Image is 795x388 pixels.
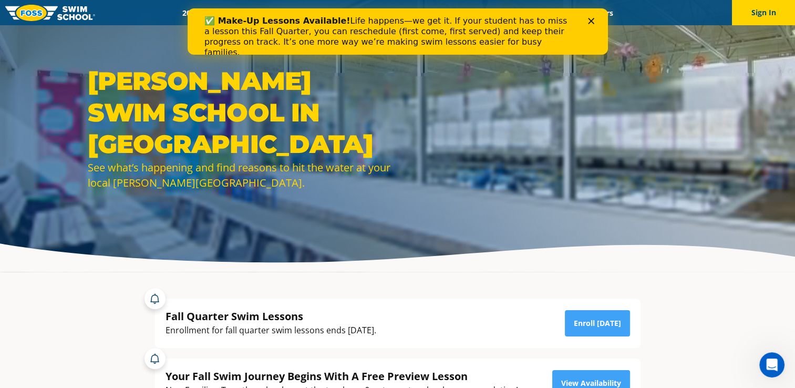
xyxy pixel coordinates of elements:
a: Enroll [DATE] [565,310,630,336]
a: Schools [239,8,283,18]
a: Swim Path® Program [283,8,375,18]
a: 2025 Calendar [173,8,239,18]
div: Fall Quarter Swim Lessons [166,309,376,323]
iframe: Intercom live chat [759,352,784,377]
img: FOSS Swim School Logo [5,5,95,21]
a: Blog [545,8,578,18]
div: Life happens—we get it. If your student has to miss a lesson this Fall Quarter, you can reschedul... [17,7,387,49]
div: Your Fall Swim Journey Begins With A Free Preview Lesson [166,369,518,383]
h1: [PERSON_NAME] Swim School in [GEOGRAPHIC_DATA] [88,65,393,160]
a: Swim Like [PERSON_NAME] [434,8,545,18]
div: Close [400,9,411,16]
iframe: Intercom live chat banner [188,8,608,55]
b: ✅ Make-Up Lessons Available! [17,7,162,17]
div: See what’s happening and find reasons to hit the water at your local [PERSON_NAME][GEOGRAPHIC_DATA]. [88,160,393,190]
div: Enrollment for fall quarter swim lessons ends [DATE]. [166,323,376,338]
a: Careers [578,8,622,18]
a: About FOSS [375,8,434,18]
